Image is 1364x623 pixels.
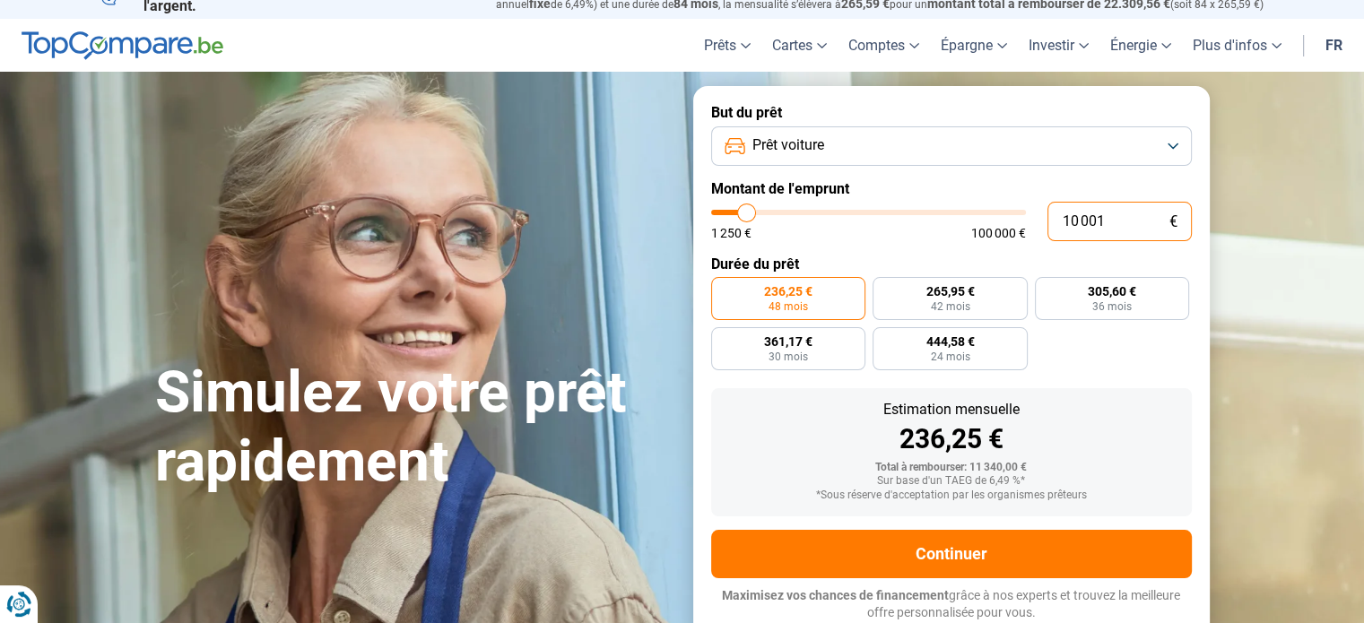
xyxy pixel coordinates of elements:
[711,587,1192,622] p: grâce à nos experts et trouvez la meilleure offre personnalisée pour vous.
[1088,285,1136,298] span: 305,60 €
[971,227,1026,239] span: 100 000 €
[769,301,808,312] span: 48 mois
[722,588,949,602] span: Maximisez vos chances de financement
[725,475,1177,488] div: Sur base d'un TAEG de 6,49 %*
[1169,214,1177,229] span: €
[752,135,824,155] span: Prêt voiture
[155,359,672,497] h1: Simulez votre prêt rapidement
[711,126,1192,166] button: Prêt voiture
[838,19,930,72] a: Comptes
[725,402,1177,417] div: Estimation mensuelle
[711,104,1192,121] label: But du prêt
[711,180,1192,197] label: Montant de l'emprunt
[22,31,223,60] img: TopCompare
[725,426,1177,453] div: 236,25 €
[711,227,752,239] span: 1 250 €
[925,335,974,348] span: 444,58 €
[930,301,969,312] span: 42 mois
[1018,19,1099,72] a: Investir
[725,462,1177,474] div: Total à rembourser: 11 340,00 €
[769,351,808,362] span: 30 mois
[1092,301,1132,312] span: 36 mois
[925,285,974,298] span: 265,95 €
[1099,19,1182,72] a: Énergie
[1315,19,1353,72] a: fr
[764,335,812,348] span: 361,17 €
[711,255,1192,273] label: Durée du prêt
[930,19,1018,72] a: Épargne
[764,285,812,298] span: 236,25 €
[725,489,1177,502] div: *Sous réserve d'acceptation par les organismes prêteurs
[711,530,1192,578] button: Continuer
[930,351,969,362] span: 24 mois
[693,19,761,72] a: Prêts
[761,19,838,72] a: Cartes
[1182,19,1292,72] a: Plus d'infos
